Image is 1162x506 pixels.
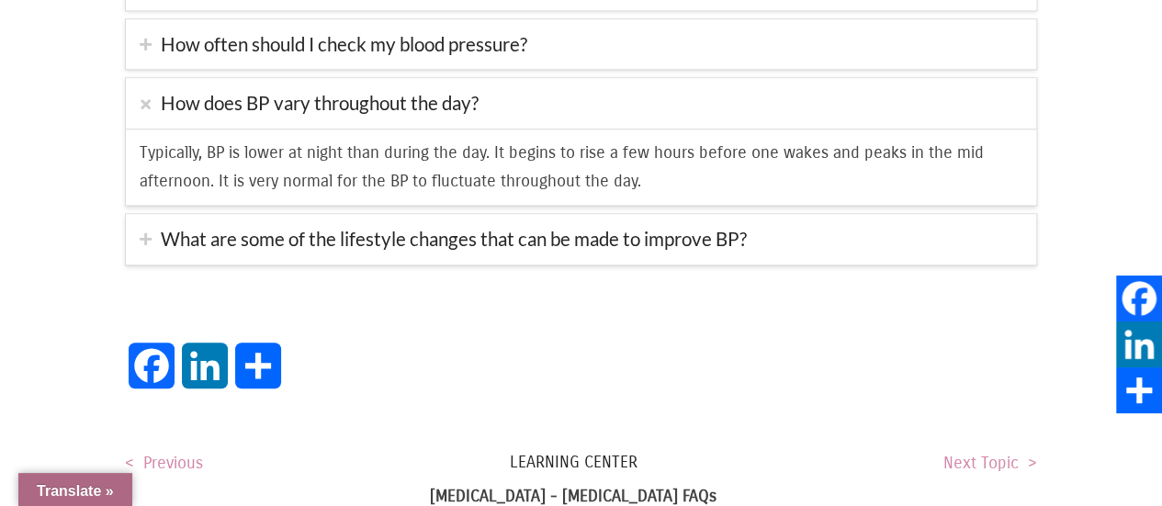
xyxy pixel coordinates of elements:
a: How often should I check my blood pressure? [126,19,1036,70]
a: Facebook [1116,275,1162,321]
a: How does BP vary throughout the day? [126,78,1036,129]
span: Translate » [37,483,114,499]
a: Learning Center [125,451,1037,474]
b: [MEDICAL_DATA] - [MEDICAL_DATA] FAQs [430,486,716,506]
a: LinkedIn [178,343,231,407]
div: Typically, BP is lower at night than during the day. It begins to rise a few hours before one wak... [126,129,1036,204]
a: LinkedIn [1116,321,1162,367]
a: Share [231,343,285,407]
a: What are some of the lifestyle changes that can be made to improve BP? [126,214,1036,264]
a: < Previous [125,453,203,473]
a: Next Topic > [943,453,1037,473]
a: Facebook [125,343,178,407]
